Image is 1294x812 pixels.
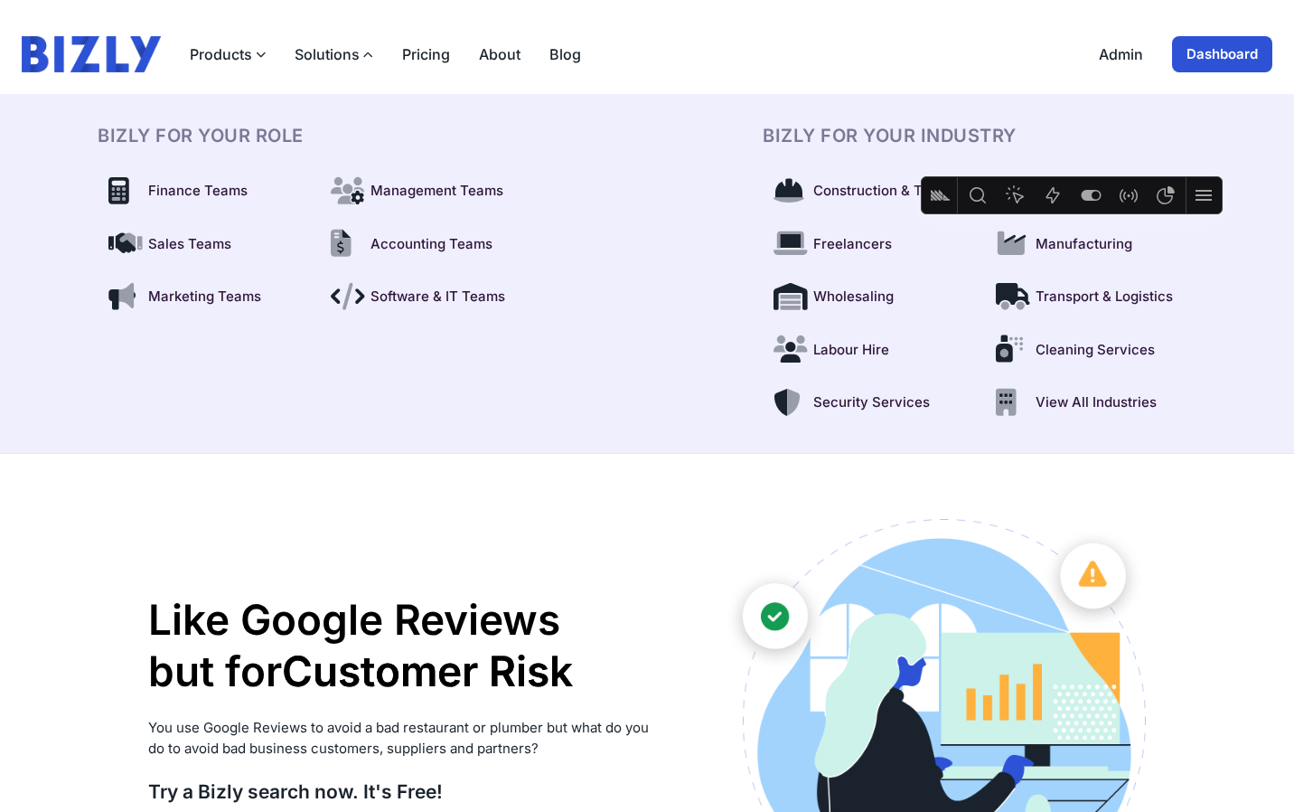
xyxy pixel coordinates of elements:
p: You use Google Reviews to avoid a bad restaurant or plumber but what do you do to avoid bad busin... [148,718,668,759]
span: Labour Hire [813,340,889,361]
span: Accounting Teams [370,234,492,255]
a: Marketing Teams [98,276,309,318]
span: View All Industries [1036,392,1157,413]
a: Labour Hire [763,329,974,372]
button: Products [190,43,266,65]
a: Management Teams [320,170,531,212]
span: Marketing Teams [148,287,261,307]
a: Admin [1099,43,1143,65]
a: Software & IT Teams [320,276,531,318]
button: Solutions [295,43,373,65]
h3: BIZLY For Your Role [98,123,531,148]
li: Supplier Risk [282,697,573,750]
span: Transport & Logistics [1036,287,1173,307]
a: Accounting Teams [320,223,531,266]
a: Dashboard [1172,36,1272,72]
a: Freelancers [763,223,974,266]
span: Management Teams [370,181,503,202]
h1: Like Google Reviews but for [148,594,668,698]
a: About [479,43,520,65]
span: Freelancers [813,234,892,255]
li: Customer Risk [282,645,573,697]
a: Manufacturing [985,223,1196,266]
h3: Try a Bizly search now. It's Free! [148,779,668,804]
a: View All Industries [985,382,1196,424]
span: Security Services [813,392,930,413]
span: Cleaning Services [1036,340,1155,361]
a: Security Services [763,382,974,424]
span: Wholesaling [813,287,894,307]
a: Wholesaling [763,276,974,318]
a: Cleaning Services [985,329,1196,372]
span: Finance Teams [148,181,248,202]
a: Professional Services [985,170,1196,212]
span: Manufacturing [1036,234,1132,255]
h3: BIZLY For Your Industry [763,123,1196,148]
a: Construction & Trades [763,170,974,212]
a: Blog [549,43,581,65]
span: Construction & Trades [813,181,959,202]
a: Transport & Logistics [985,276,1196,318]
a: Pricing [402,43,450,65]
a: Finance Teams [98,170,309,212]
span: Software & IT Teams [370,287,505,307]
a: Sales Teams [98,223,309,266]
span: Sales Teams [148,234,231,255]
